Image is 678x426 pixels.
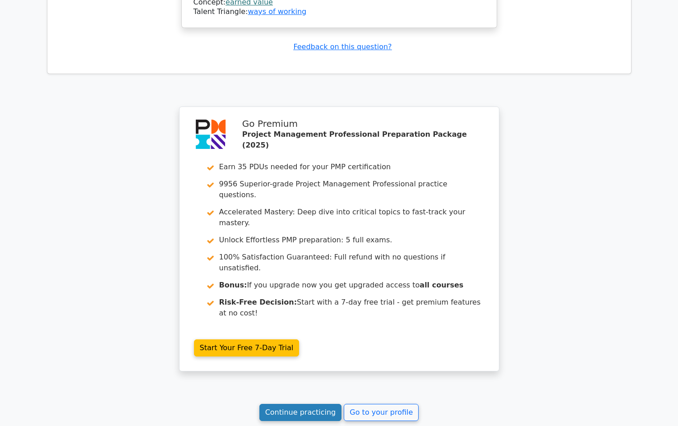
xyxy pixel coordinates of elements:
a: Continue practicing [259,404,342,421]
a: Go to your profile [344,404,419,421]
a: Start Your Free 7-Day Trial [194,339,300,357]
a: ways of working [248,7,306,16]
a: Feedback on this question? [293,42,392,51]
